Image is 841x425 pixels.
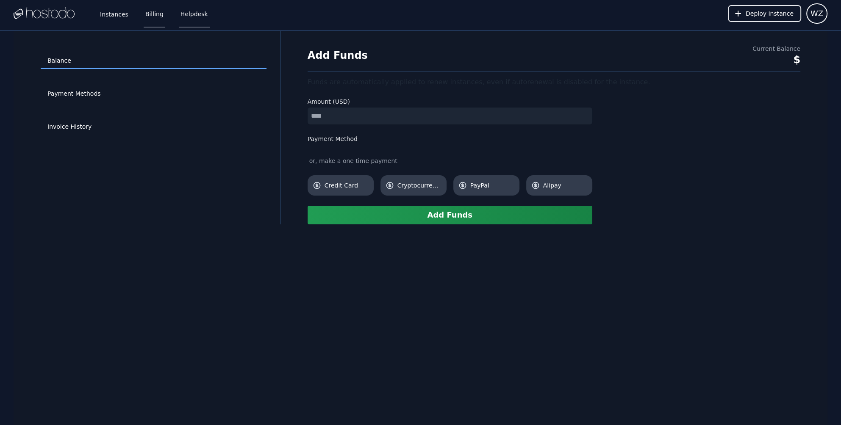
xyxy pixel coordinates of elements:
[752,44,800,53] div: Current Balance
[14,7,75,20] img: Logo
[325,181,369,190] span: Credit Card
[806,3,827,24] button: User menu
[397,181,441,190] span: Cryptocurrency
[470,181,514,190] span: PayPal
[810,8,823,19] span: WZ
[308,97,592,106] label: Amount (USD)
[308,135,592,143] label: Payment Method
[308,49,368,62] h1: Add Funds
[41,119,266,135] a: Invoice History
[308,206,592,224] button: Add Funds
[41,86,266,102] a: Payment Methods
[308,77,800,87] div: Funds are automatically applied to renew instances, even if autorenewal is disabled for the insta...
[543,181,587,190] span: Alipay
[752,53,800,66] div: $
[41,53,266,69] a: Balance
[746,9,794,18] span: Deploy Instance
[728,5,801,22] button: Deploy Instance
[308,157,592,165] div: or, make a one time payment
